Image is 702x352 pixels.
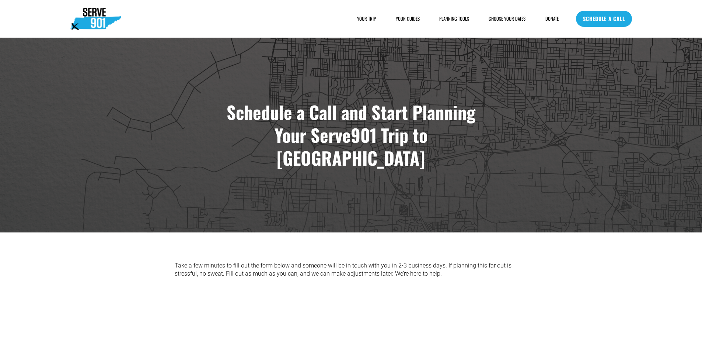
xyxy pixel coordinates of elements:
[396,15,420,23] a: YOUR GUIDES
[357,15,376,23] a: folder dropdown
[439,15,469,22] span: PLANNING TOOLS
[545,15,559,23] a: DONATE
[227,99,480,171] strong: Schedule a Call and Start Planning Your Serve901 Trip to [GEOGRAPHIC_DATA]
[357,15,376,22] span: YOUR TRIP
[175,262,527,278] p: Take a few minutes to fill out the form below and someone will be in touch with you in 2-3 busine...
[439,15,469,23] a: folder dropdown
[70,8,121,30] img: Serve901
[576,11,632,27] a: SCHEDULE A CALL
[489,15,525,23] a: CHOOSE YOUR DATES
